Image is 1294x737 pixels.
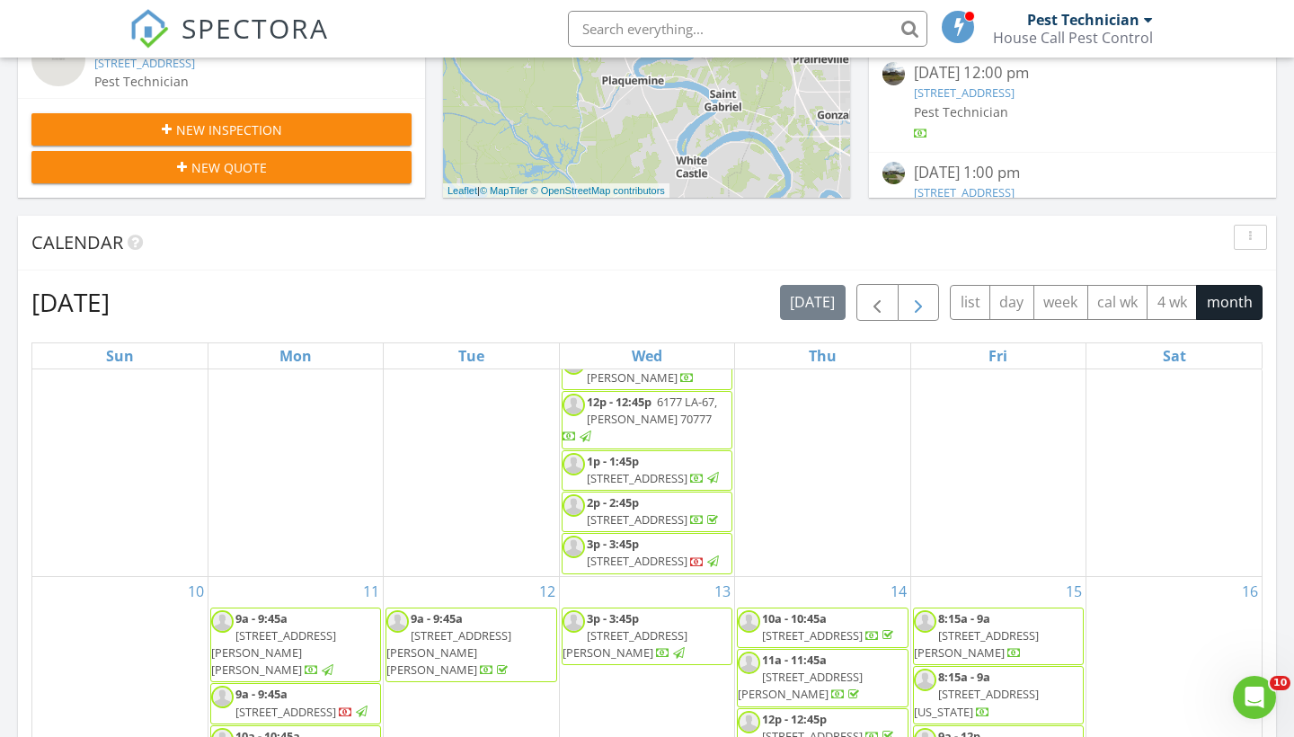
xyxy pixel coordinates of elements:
a: Saturday [1159,343,1190,368]
span: 9a - 9:45a [235,686,288,702]
button: Previous month [856,284,899,321]
h2: [DATE] [31,284,110,320]
a: 10a - 10:45a [STREET_ADDRESS] [737,608,908,648]
a: 9a - 9:45a [STREET_ADDRESS][PERSON_NAME][PERSON_NAME] [211,610,336,679]
a: Go to August 14, 2025 [887,577,910,606]
a: 9a - 9:45a [STREET_ADDRESS][PERSON_NAME][PERSON_NAME] [386,610,511,679]
button: list [950,285,990,320]
span: [STREET_ADDRESS][PERSON_NAME][PERSON_NAME] [386,627,511,678]
span: 3p - 3:45p [587,536,639,552]
span: 10 [1270,676,1290,690]
a: Monday [276,343,315,368]
span: 11a - 11:45a [762,652,827,668]
a: [DATE] 12:00 pm [STREET_ADDRESS] Pest Technician [882,62,1263,142]
span: 12p - 12:45p [762,711,827,727]
a: © OpenStreetMap contributors [531,185,665,196]
button: New Inspection [31,113,412,146]
button: New Quote [31,151,412,183]
a: 8:15a - 9a [STREET_ADDRESS][US_STATE] [913,666,1084,724]
img: default-user-f0147aede5fd5fa78ca7ade42f37bd4542148d508eef1c3d3ea960f66861d68b.jpg [386,610,409,633]
a: 11a - 11:45a [STREET_ADDRESS][PERSON_NAME] [737,649,908,707]
a: [STREET_ADDRESS] [94,55,195,71]
button: cal wk [1087,285,1148,320]
span: SPECTORA [182,9,329,47]
a: 3p - 3:45p [STREET_ADDRESS] [562,533,732,573]
span: [STREET_ADDRESS] [587,470,687,486]
a: 9a - 9:45a [STREET_ADDRESS][PERSON_NAME][PERSON_NAME] [210,608,381,683]
a: Go to August 13, 2025 [711,577,734,606]
a: 3p - 3:45p [STREET_ADDRESS][PERSON_NAME] [563,610,687,661]
span: [STREET_ADDRESS] [587,511,687,528]
span: 8:15a - 9a [938,669,990,685]
img: default-user-f0147aede5fd5fa78ca7ade42f37bd4542148d508eef1c3d3ea960f66861d68b.jpg [563,394,585,416]
span: [STREET_ADDRESS] [762,627,863,644]
a: 11a - 11:45a [STREET_ADDRESS][PERSON_NAME] [738,652,863,702]
button: [DATE] [780,285,846,320]
a: Go to August 11, 2025 [359,577,383,606]
span: 9a - 9:45a [235,610,288,626]
a: Friday [985,343,1011,368]
button: week [1033,285,1088,320]
span: 8:15a - 9a [938,610,990,626]
span: Pest Technician [94,73,189,90]
img: streetview [31,32,85,86]
span: 3p - 3:45p [587,610,639,626]
a: Go to August 15, 2025 [1062,577,1086,606]
span: [STREET_ADDRESS][PERSON_NAME] [914,627,1039,661]
div: House Call Pest Control [993,29,1153,47]
img: streetview [882,162,905,184]
button: day [989,285,1034,320]
button: Next month [898,284,940,321]
a: 8:15a - 9a [STREET_ADDRESS][US_STATE] [914,669,1039,719]
a: [STREET_ADDRESS] [914,84,1015,101]
a: 3p - 3:45p [STREET_ADDRESS] [587,536,722,569]
div: Pest Technician [1027,11,1139,29]
a: Go to August 10, 2025 [184,577,208,606]
a: 8:15a - 9a [STREET_ADDRESS][PERSON_NAME] [914,610,1039,661]
span: 1p - 1:45p [587,453,639,469]
a: © MapTiler [480,185,528,196]
span: 12p - 12:45p [587,394,651,410]
a: [STREET_ADDRESS][PERSON_NAME] [587,352,713,386]
img: default-user-f0147aede5fd5fa78ca7ade42f37bd4542148d508eef1c3d3ea960f66861d68b.jpg [738,711,760,733]
span: Pest Technician [914,103,1008,120]
a: [STREET_ADDRESS][PERSON_NAME] [562,350,732,390]
a: Sunday [102,343,137,368]
img: default-user-f0147aede5fd5fa78ca7ade42f37bd4542148d508eef1c3d3ea960f66861d68b.jpg [563,494,585,517]
a: Go to August 16, 2025 [1238,577,1262,606]
img: default-user-f0147aede5fd5fa78ca7ade42f37bd4542148d508eef1c3d3ea960f66861d68b.jpg [211,686,234,708]
span: 6177 LA-67, [PERSON_NAME] 70777 [587,394,717,427]
a: Leaflet [448,185,477,196]
img: default-user-f0147aede5fd5fa78ca7ade42f37bd4542148d508eef1c3d3ea960f66861d68b.jpg [738,652,760,674]
span: [STREET_ADDRESS][US_STATE] [914,686,1039,719]
a: [DATE] 1:00 pm [STREET_ADDRESS] Pest Technician [882,162,1263,242]
img: default-user-f0147aede5fd5fa78ca7ade42f37bd4542148d508eef1c3d3ea960f66861d68b.jpg [914,610,936,633]
img: default-user-f0147aede5fd5fa78ca7ade42f37bd4542148d508eef1c3d3ea960f66861d68b.jpg [738,610,760,633]
span: Calendar [31,230,123,254]
span: [STREET_ADDRESS] [235,704,336,720]
a: 3p - 3:45p [STREET_ADDRESS][PERSON_NAME] [562,608,732,666]
a: SPECTORA [129,24,329,62]
a: 12p - 12:45p 6177 LA-67, [PERSON_NAME] 70777 [562,391,732,449]
input: Search everything... [568,11,927,47]
span: New Quote [191,158,267,177]
div: | [443,183,669,199]
span: 2p - 2:45p [587,494,639,511]
span: [STREET_ADDRESS][PERSON_NAME][PERSON_NAME] [211,627,336,678]
a: 12p - 12:45p 6177 LA-67, [PERSON_NAME] 70777 [563,394,717,444]
a: Tuesday [455,343,488,368]
a: 9a - 9:45a [STREET_ADDRESS][PERSON_NAME][PERSON_NAME] [386,608,556,683]
img: streetview [882,62,905,84]
img: The Best Home Inspection Software - Spectora [129,9,169,49]
img: default-user-f0147aede5fd5fa78ca7ade42f37bd4542148d508eef1c3d3ea960f66861d68b.jpg [563,536,585,558]
a: 9a - 9:45a [STREET_ADDRESS] [210,683,381,724]
span: New Inspection [176,120,282,139]
img: default-user-f0147aede5fd5fa78ca7ade42f37bd4542148d508eef1c3d3ea960f66861d68b.jpg [563,610,585,633]
iframe: Intercom live chat [1233,676,1276,719]
div: [DATE] 12:00 pm [914,62,1231,84]
span: [STREET_ADDRESS][PERSON_NAME] [738,669,863,702]
button: month [1196,285,1263,320]
img: default-user-f0147aede5fd5fa78ca7ade42f37bd4542148d508eef1c3d3ea960f66861d68b.jpg [563,453,585,475]
a: 2p - 2:45p [STREET_ADDRESS] [562,492,732,532]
